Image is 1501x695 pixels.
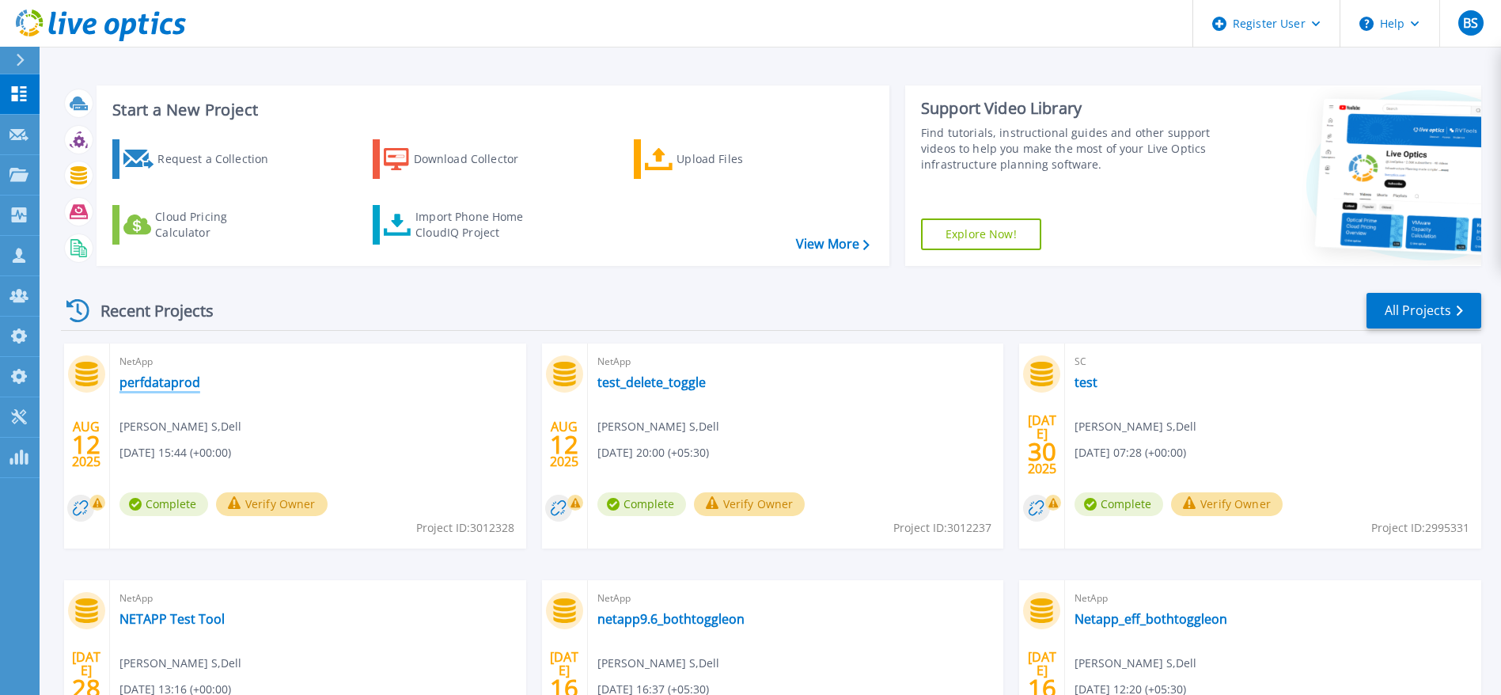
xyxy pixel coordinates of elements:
[1075,374,1097,390] a: test
[119,611,225,627] a: NETAPP Test Tool
[415,209,539,241] div: Import Phone Home CloudIQ Project
[1075,655,1196,672] span: [PERSON_NAME] S , Dell
[71,416,101,473] div: AUG 2025
[1028,445,1056,458] span: 30
[119,590,517,607] span: NetApp
[550,438,578,451] span: 12
[1075,418,1196,435] span: [PERSON_NAME] S , Dell
[157,143,284,175] div: Request a Collection
[1171,492,1283,516] button: Verify Owner
[1075,492,1163,516] span: Complete
[921,98,1215,119] div: Support Video Library
[634,139,810,179] a: Upload Files
[119,353,517,370] span: NetApp
[416,519,514,537] span: Project ID: 3012328
[119,444,231,461] span: [DATE] 15:44 (+00:00)
[597,655,719,672] span: [PERSON_NAME] S , Dell
[112,205,289,245] a: Cloud Pricing Calculator
[677,143,803,175] div: Upload Files
[1075,590,1472,607] span: NetApp
[694,492,805,516] button: Verify Owner
[1366,293,1481,329] a: All Projects
[1463,17,1478,29] span: BS
[1028,682,1056,695] span: 16
[597,374,706,390] a: test_delete_toggle
[549,416,579,473] div: AUG 2025
[550,682,578,695] span: 16
[112,139,289,179] a: Request a Collection
[796,237,870,252] a: View More
[1075,611,1227,627] a: Netapp_eff_bothtoggleon
[597,590,995,607] span: NetApp
[112,101,869,119] h3: Start a New Project
[119,374,200,390] a: perfdataprod
[373,139,549,179] a: Download Collector
[893,519,991,537] span: Project ID: 3012237
[414,143,540,175] div: Download Collector
[597,353,995,370] span: NetApp
[216,492,328,516] button: Verify Owner
[1027,416,1057,473] div: [DATE] 2025
[1075,353,1472,370] span: SC
[921,218,1041,250] a: Explore Now!
[597,611,745,627] a: netapp9.6_bothtoggleon
[72,682,100,695] span: 28
[61,291,235,330] div: Recent Projects
[921,125,1215,173] div: Find tutorials, instructional guides and other support videos to help you make the most of your L...
[119,418,241,435] span: [PERSON_NAME] S , Dell
[155,209,282,241] div: Cloud Pricing Calculator
[119,492,208,516] span: Complete
[1075,444,1186,461] span: [DATE] 07:28 (+00:00)
[597,418,719,435] span: [PERSON_NAME] S , Dell
[1371,519,1469,537] span: Project ID: 2995331
[597,492,686,516] span: Complete
[72,438,100,451] span: 12
[597,444,709,461] span: [DATE] 20:00 (+05:30)
[119,655,241,672] span: [PERSON_NAME] S , Dell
